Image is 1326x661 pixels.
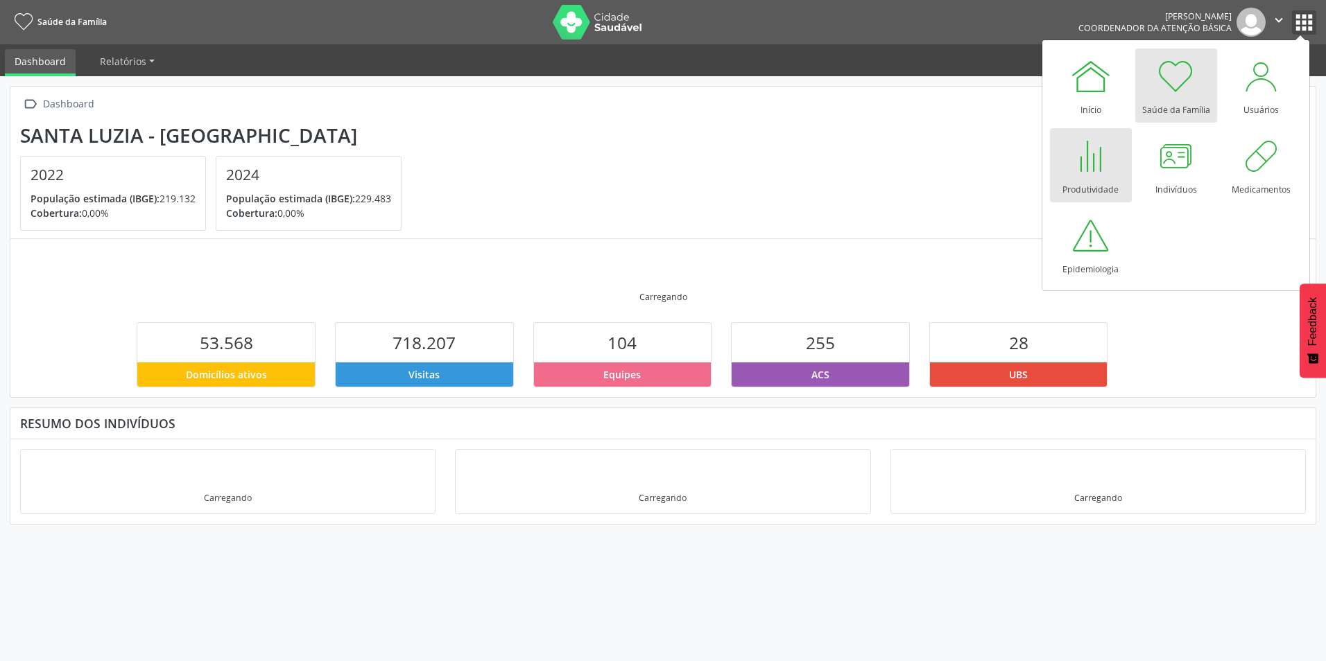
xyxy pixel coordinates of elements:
span: População estimada (IBGE): [226,192,355,205]
span: 53.568 [200,331,253,354]
span: Equipes [603,367,641,382]
a: Produtividade [1050,128,1132,202]
a: Saúde da Família [10,10,107,33]
a: Saúde da Família [1135,49,1217,123]
a:  Dashboard [20,94,96,114]
span: 28 [1009,331,1028,354]
div: Carregando [1074,492,1122,504]
div: Carregando [204,492,252,504]
span: Cobertura: [226,206,277,220]
div: Resumo dos indivíduos [20,416,1306,431]
a: Epidemiologia [1050,208,1132,282]
span: Relatórios [100,55,146,68]
span: 104 [608,331,637,354]
span: Coordenador da Atenção Básica [1078,22,1232,34]
a: Dashboard [5,49,76,76]
span: ACS [811,367,829,382]
span: 718.207 [393,331,456,354]
p: 0,00% [31,206,196,220]
a: Usuários [1221,49,1302,123]
button:  [1266,8,1292,37]
p: 219.132 [31,191,196,206]
span: Feedback [1307,297,1319,346]
div: Dashboard [40,94,96,114]
h4: 2024 [226,166,391,184]
h4: 2022 [31,166,196,184]
div: Carregando [639,291,687,303]
span: Cobertura: [31,206,82,220]
p: 0,00% [226,206,391,220]
p: 229.483 [226,191,391,206]
a: Relatórios [90,49,164,73]
img: img [1237,8,1266,37]
div: Carregando [639,492,687,504]
div: [PERSON_NAME] [1078,10,1232,22]
span: População estimada (IBGE): [31,192,160,205]
a: Início [1050,49,1132,123]
span: Saúde da Família [37,16,107,28]
a: Indivíduos [1135,128,1217,202]
button: apps [1292,10,1316,35]
i:  [20,94,40,114]
a: Medicamentos [1221,128,1302,202]
span: UBS [1009,367,1028,382]
span: Domicílios ativos [186,367,267,382]
span: 255 [806,331,835,354]
i:  [1271,12,1286,28]
div: Santa Luzia - [GEOGRAPHIC_DATA] [20,124,411,147]
button: Feedback - Mostrar pesquisa [1300,283,1326,378]
span: Visitas [408,367,440,382]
